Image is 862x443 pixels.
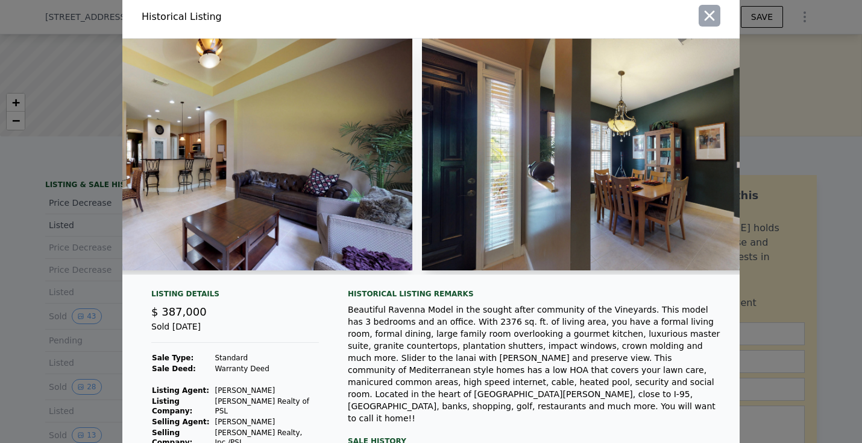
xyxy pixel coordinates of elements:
[152,386,209,395] strong: Listing Agent:
[348,289,720,299] div: Historical Listing remarks
[151,320,319,343] div: Sold [DATE]
[151,305,207,318] span: $ 387,000
[142,10,426,24] div: Historical Listing
[348,304,720,424] div: Beautiful Ravenna Model in the sought after community of the Vineyards. This model has 3 bedrooms...
[152,418,210,426] strong: Selling Agent:
[214,352,319,363] td: Standard
[151,289,319,304] div: Listing Details
[152,354,193,362] strong: Sale Type:
[214,396,319,416] td: [PERSON_NAME] Realty of PSL
[1,39,413,270] img: Property Img
[214,416,319,427] td: [PERSON_NAME]
[152,365,196,373] strong: Sale Deed:
[214,363,319,374] td: Warranty Deed
[214,385,319,396] td: [PERSON_NAME]
[152,397,192,415] strong: Listing Company:
[422,39,834,270] img: Property Img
